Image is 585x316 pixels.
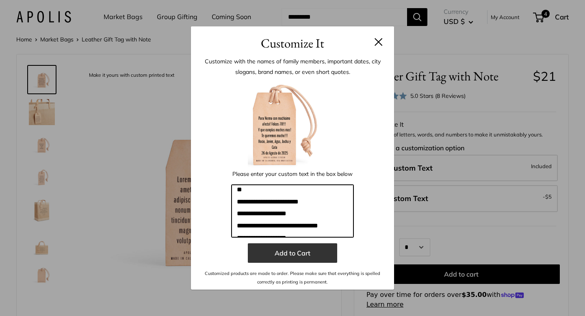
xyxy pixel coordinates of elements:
[203,56,382,77] p: Customize with the names of family members, important dates, city slogans, brand names, or even s...
[248,243,337,263] button: Add to Cart
[203,269,382,286] p: Customized products are made to order. Please make sure that everything is spelled correctly as p...
[248,79,337,169] img: customizer-prod
[232,169,353,179] p: Please enter your custom text in the box below
[6,285,87,310] iframe: Sign Up via Text for Offers
[203,34,382,53] h3: Customize It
